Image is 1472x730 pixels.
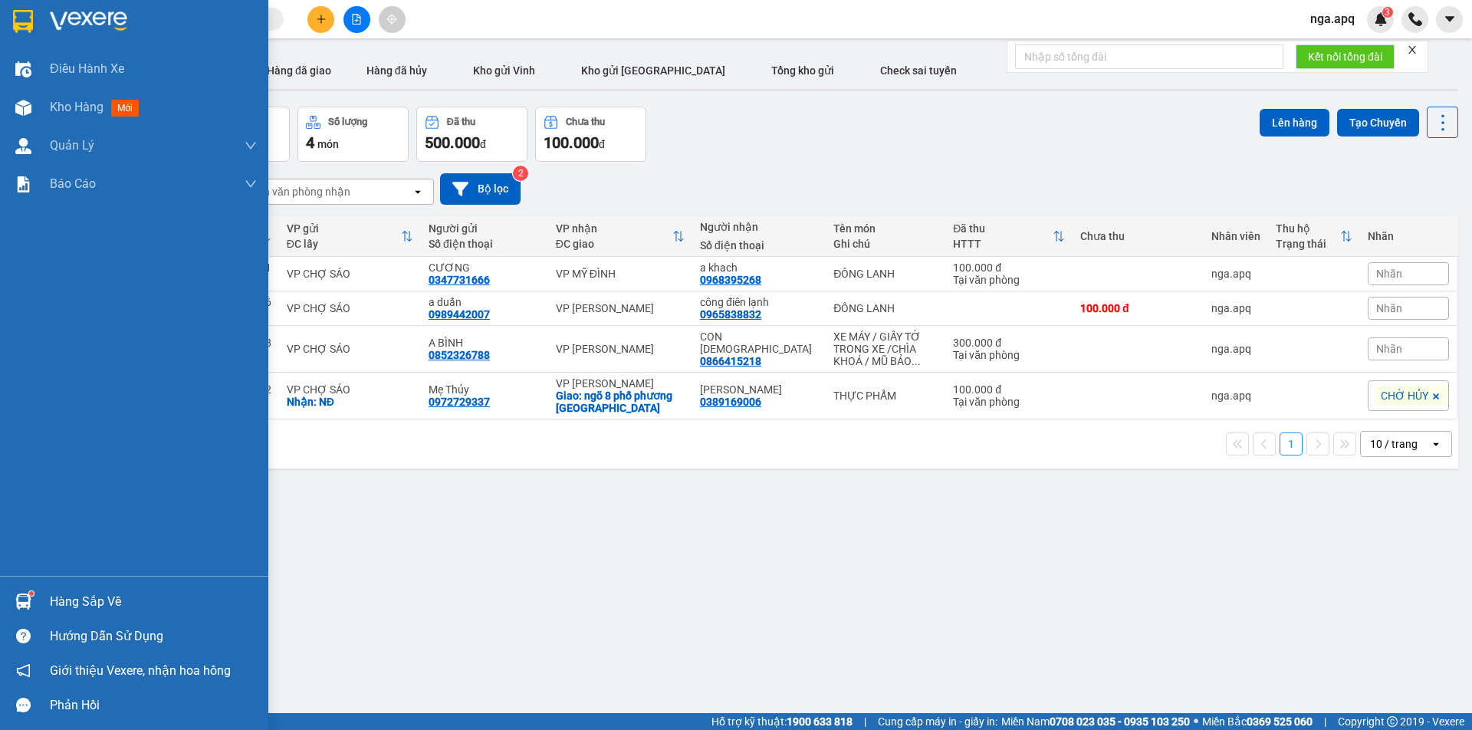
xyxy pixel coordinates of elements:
[440,173,521,205] button: Bộ lọc
[447,117,475,127] div: Đã thu
[1276,222,1340,235] div: Thu hộ
[429,222,540,235] div: Người gửi
[245,184,350,199] div: Chọn văn phòng nhận
[317,138,339,150] span: món
[1337,109,1419,136] button: Tạo Chuyến
[1202,713,1313,730] span: Miền Bắc
[287,383,413,396] div: VP CHỢ SÁO
[864,713,866,730] span: |
[556,268,685,280] div: VP MỸ ĐÌNH
[306,133,314,152] span: 4
[480,138,486,150] span: đ
[16,629,31,643] span: question-circle
[953,337,1065,349] div: 300.000 đ
[343,6,370,33] button: file-add
[1276,238,1340,250] div: Trạng thái
[15,176,31,192] img: solution-icon
[833,238,938,250] div: Ghi chú
[50,136,94,155] span: Quản Lý
[833,330,938,367] div: XE MÁY / GIẤY TỜ TRONG XE /CHÌA KHOÁ / MŨ BẢO HIỂM TRÊN XE
[50,694,257,717] div: Phản hồi
[556,390,685,414] div: Giao: ngõ 8 phố phương mai đống đa hà nội
[700,274,761,286] div: 0968395268
[1247,715,1313,728] strong: 0369 525 060
[328,117,367,127] div: Số lượng
[700,221,818,233] div: Người nhận
[13,10,33,33] img: logo-vxr
[513,166,528,181] sup: 2
[700,296,818,308] div: công điên lạnh
[1381,389,1428,403] span: CHỜ HỦY
[953,238,1053,250] div: HTTT
[297,107,409,162] button: Số lượng4món
[307,6,334,33] button: plus
[912,355,921,367] span: ...
[700,383,818,396] div: Linh Chi
[34,12,145,62] strong: CHUYỂN PHÁT NHANH AN PHÚ QUÝ
[366,64,427,77] span: Hàng đã hủy
[1268,216,1360,257] th: Toggle SortBy
[1211,390,1260,402] div: nga.apq
[1382,7,1393,18] sup: 3
[556,377,685,390] div: VP [PERSON_NAME]
[316,14,327,25] span: plus
[700,261,818,274] div: a khach
[1368,230,1449,242] div: Nhãn
[548,216,692,257] th: Toggle SortBy
[29,591,34,596] sup: 1
[287,302,413,314] div: VP CHỢ SÁO
[1280,432,1303,455] button: 1
[429,396,490,408] div: 0972729337
[50,174,96,193] span: Báo cáo
[599,138,605,150] span: đ
[287,238,401,250] div: ĐC lấy
[32,65,146,117] span: [GEOGRAPHIC_DATA], [GEOGRAPHIC_DATA] ↔ [GEOGRAPHIC_DATA]
[771,64,834,77] span: Tổng kho gửi
[556,222,672,235] div: VP nhận
[833,268,938,280] div: ĐÔNG LANH
[287,343,413,355] div: VP CHỢ SÁO
[416,107,527,162] button: Đã thu500.000đ
[50,625,257,648] div: Hướng dẫn sử dụng
[15,594,31,610] img: warehouse-icon
[429,238,540,250] div: Số điện thoại
[255,52,343,89] button: Hàng đã giao
[566,117,605,127] div: Chưa thu
[953,396,1065,408] div: Tại văn phòng
[379,6,406,33] button: aim
[953,274,1065,286] div: Tại văn phòng
[1001,713,1190,730] span: Miền Nam
[429,349,490,361] div: 0852326788
[1430,438,1442,450] svg: open
[581,64,725,77] span: Kho gửi [GEOGRAPHIC_DATA]
[700,330,818,355] div: CON THÁI
[8,83,29,159] img: logo
[429,337,540,349] div: A BÌNH
[1376,302,1402,314] span: Nhãn
[833,390,938,402] div: THỰC PHẨM
[556,343,685,355] div: VP [PERSON_NAME]
[1370,436,1418,452] div: 10 / trang
[1260,109,1329,136] button: Lên hàng
[50,100,103,114] span: Kho hàng
[953,222,1053,235] div: Đã thu
[1211,230,1260,242] div: Nhân viên
[429,296,540,308] div: a duẩn
[535,107,646,162] button: Chưa thu100.000đ
[1374,12,1388,26] img: icon-new-feature
[429,383,540,396] div: Mẹ Thủy
[50,590,257,613] div: Hàng sắp về
[15,138,31,154] img: warehouse-icon
[1080,302,1196,314] div: 100.000 đ
[711,713,853,730] span: Hỗ trợ kỹ thuật:
[15,100,31,116] img: warehouse-icon
[473,64,535,77] span: Kho gửi Vinh
[386,14,397,25] span: aim
[1211,268,1260,280] div: nga.apq
[1387,716,1398,727] span: copyright
[700,355,761,367] div: 0866415218
[1308,48,1382,65] span: Kết nối tổng đài
[953,349,1065,361] div: Tại văn phòng
[245,178,257,190] span: down
[1407,44,1418,55] span: close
